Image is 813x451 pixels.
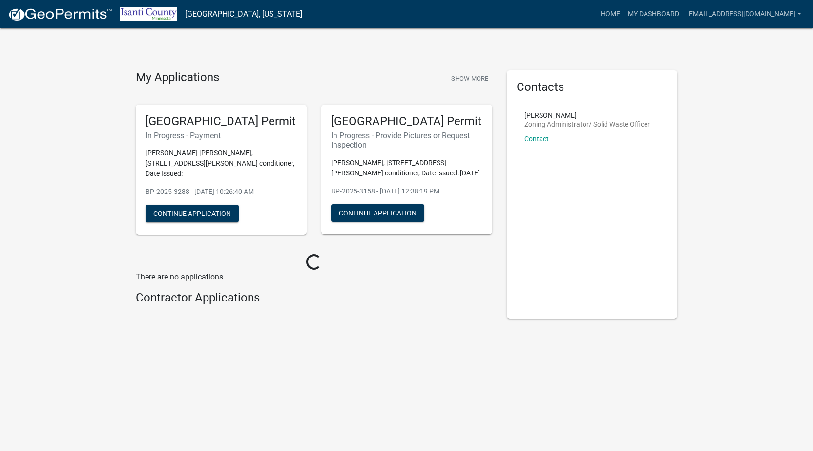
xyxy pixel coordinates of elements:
h6: In Progress - Provide Pictures or Request Inspection [331,131,482,150]
a: [EMAIL_ADDRESS][DOMAIN_NAME] [683,5,805,23]
h5: [GEOGRAPHIC_DATA] Permit [146,114,297,129]
a: [GEOGRAPHIC_DATA], [US_STATE] [185,6,302,22]
p: BP-2025-3288 - [DATE] 10:26:40 AM [146,187,297,197]
p: [PERSON_NAME] [PERSON_NAME], [STREET_ADDRESS][PERSON_NAME] conditioner, Date Issued: [146,148,297,179]
img: Isanti County, Minnesota [120,7,177,21]
p: BP-2025-3158 - [DATE] 12:38:19 PM [331,186,482,196]
button: Continue Application [331,204,424,222]
h5: Contacts [517,80,668,94]
h6: In Progress - Payment [146,131,297,140]
h5: [GEOGRAPHIC_DATA] Permit [331,114,482,129]
p: There are no applications [136,271,492,283]
h4: My Applications [136,70,219,85]
button: Show More [447,70,492,86]
p: Zoning Administrator/ Solid Waste Officer [524,121,650,128]
p: [PERSON_NAME], [STREET_ADDRESS][PERSON_NAME] conditioner, Date Issued: [DATE] [331,158,482,178]
a: Contact [524,135,549,143]
wm-workflow-list-section: Contractor Applications [136,291,492,309]
h4: Contractor Applications [136,291,492,305]
a: My Dashboard [624,5,683,23]
button: Continue Application [146,205,239,222]
a: Home [597,5,624,23]
p: [PERSON_NAME] [524,112,650,119]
